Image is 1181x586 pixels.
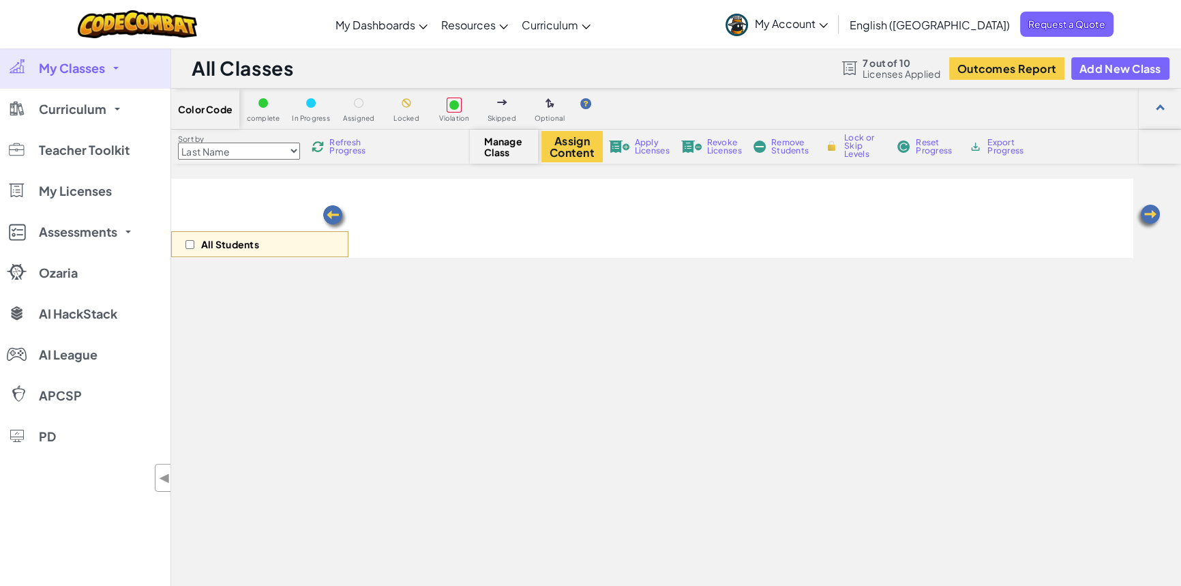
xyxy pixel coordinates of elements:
span: Skipped [488,115,516,122]
span: Ozaria [39,267,78,279]
span: Teacher Toolkit [39,144,130,156]
span: Apply Licenses [635,138,670,155]
span: Violation [438,115,469,122]
span: Curriculum [39,103,106,115]
button: Outcomes Report [949,57,1064,80]
span: AI HackStack [39,308,117,320]
label: Sort by [178,134,300,145]
span: Curriculum [522,18,578,32]
img: IconLicenseRevoke.svg [681,141,702,153]
span: Optional [535,115,565,122]
img: avatar [726,14,748,36]
span: Remove Students [771,138,812,155]
img: IconArchive.svg [969,141,982,153]
span: My Licenses [39,185,112,197]
span: complete [247,115,280,122]
a: Resources [434,6,515,43]
a: English ([GEOGRAPHIC_DATA]) [843,6,1017,43]
img: IconOptionalLevel.svg [545,98,554,109]
span: 7 out of 10 [863,57,941,68]
span: Locked [393,115,419,122]
span: Licenses Applied [863,68,941,79]
img: CodeCombat logo [78,10,197,38]
span: Assigned [343,115,375,122]
img: Arrow_Left.png [1135,203,1162,231]
img: Arrow_Left.png [321,204,348,231]
img: IconLicenseApply.svg [609,141,629,153]
a: Request a Quote [1020,12,1113,37]
img: IconReload.svg [312,141,324,153]
img: IconHint.svg [580,98,591,109]
img: IconSkippedLevel.svg [497,100,507,105]
a: Curriculum [515,6,597,43]
span: ◀ [159,468,170,488]
span: Assessments [39,226,117,238]
span: Resources [441,18,496,32]
img: IconReset.svg [897,141,910,153]
span: Export Progress [987,138,1029,155]
span: AI League [39,349,98,361]
span: English ([GEOGRAPHIC_DATA]) [850,18,1010,32]
span: Revoke Licenses [707,138,742,155]
span: Lock or Skip Levels [844,134,884,158]
button: Add New Class [1071,57,1169,80]
span: Reset Progress [916,138,957,155]
a: My Account [719,3,835,46]
button: Assign Content [541,131,603,162]
span: Refresh Progress [329,138,372,155]
span: My Dashboards [335,18,415,32]
img: IconRemoveStudents.svg [753,141,766,153]
span: My Classes [39,62,105,74]
img: IconLock.svg [824,140,839,152]
span: My Account [755,16,828,31]
p: All Students [201,239,259,250]
h1: All Classes [192,55,293,81]
span: Color Code [178,104,233,115]
a: My Dashboards [329,6,434,43]
span: In Progress [292,115,330,122]
span: Manage Class [484,136,524,158]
